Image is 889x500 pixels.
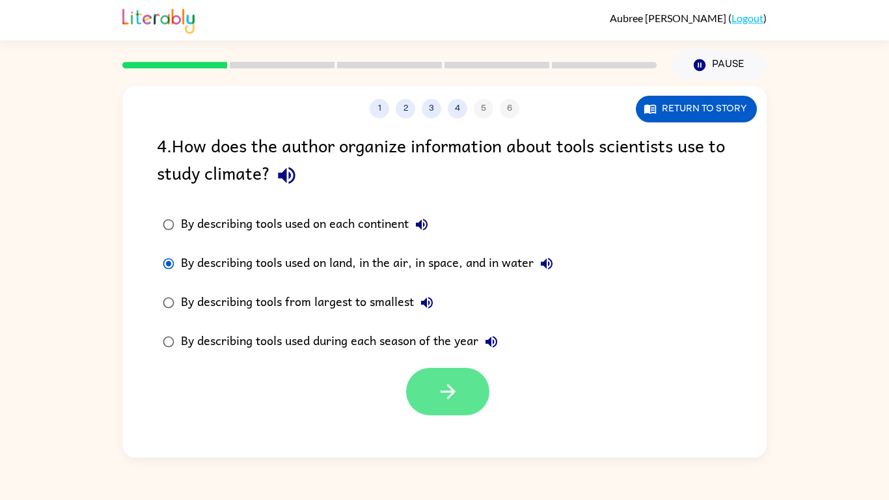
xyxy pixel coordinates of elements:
[414,290,440,316] button: By describing tools from largest to smallest
[370,99,389,118] button: 1
[181,212,435,238] div: By describing tools used on each continent
[157,132,732,192] div: 4 . How does the author organize information about tools scientists use to study climate?
[181,251,560,277] div: By describing tools used on land, in the air, in space, and in water
[396,99,415,118] button: 2
[422,99,441,118] button: 3
[636,96,757,122] button: Return to story
[448,99,467,118] button: 4
[409,212,435,238] button: By describing tools used on each continent
[181,329,504,355] div: By describing tools used during each season of the year
[478,329,504,355] button: By describing tools used during each season of the year
[610,12,728,24] span: Aubree [PERSON_NAME]
[534,251,560,277] button: By describing tools used on land, in the air, in space, and in water
[122,5,195,34] img: Literably
[181,290,440,316] div: By describing tools from largest to smallest
[610,12,767,24] div: ( )
[672,50,767,80] button: Pause
[732,12,763,24] a: Logout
